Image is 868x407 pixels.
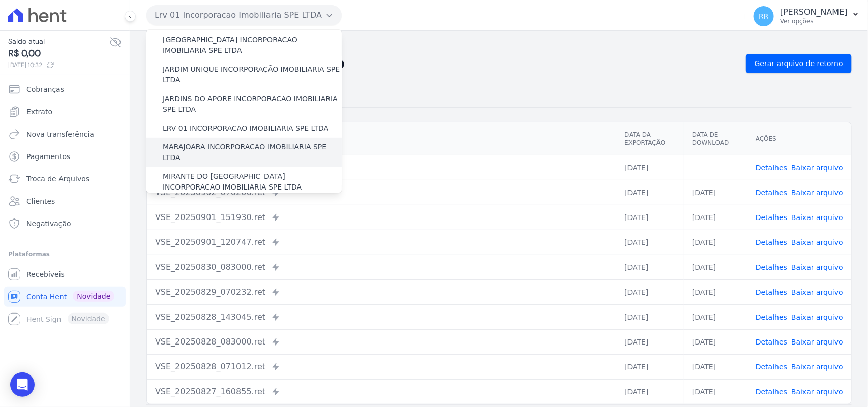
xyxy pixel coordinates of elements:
[756,189,787,197] a: Detalhes
[155,236,608,248] div: VSE_20250901_120747.ret
[163,64,342,85] label: JARDIM UNIQUE INCORPORAÇÃO IMOBILIARIA SPE LTDA
[745,2,868,30] button: RR [PERSON_NAME] Ver opções
[4,169,126,189] a: Troca de Arquivos
[163,142,342,163] label: MARAJOARA INCORPORACAO IMOBILIARIA SPE LTDA
[616,279,684,304] td: [DATE]
[616,155,684,180] td: [DATE]
[616,230,684,255] td: [DATE]
[684,255,747,279] td: [DATE]
[746,54,852,73] a: Gerar arquivo de retorno
[10,372,35,397] div: Open Intercom Messenger
[155,311,608,323] div: VSE_20250828_143045.ret
[4,264,126,285] a: Recebíveis
[756,213,787,222] a: Detalhes
[155,361,608,373] div: VSE_20250828_071012.ret
[791,238,843,246] a: Baixar arquivo
[163,171,342,193] label: MIRANTE DO [GEOGRAPHIC_DATA] INCORPORACAO IMOBILIARIA SPE LTDA
[756,363,787,371] a: Detalhes
[756,338,787,346] a: Detalhes
[4,79,126,100] a: Cobranças
[73,291,114,302] span: Novidade
[616,304,684,329] td: [DATE]
[791,213,843,222] a: Baixar arquivo
[684,354,747,379] td: [DATE]
[616,205,684,230] td: [DATE]
[26,151,70,162] span: Pagamentos
[8,60,109,70] span: [DATE] 10:32
[791,313,843,321] a: Baixar arquivo
[616,379,684,404] td: [DATE]
[26,218,71,229] span: Negativação
[4,213,126,234] a: Negativação
[780,17,848,25] p: Ver opções
[8,248,122,260] div: Plataformas
[26,129,94,139] span: Nova transferência
[155,336,608,348] div: VSE_20250828_083000.ret
[791,288,843,296] a: Baixar arquivo
[26,269,65,279] span: Recebíveis
[26,84,64,95] span: Cobranças
[780,7,848,17] p: [PERSON_NAME]
[684,329,747,354] td: [DATE]
[146,56,738,71] h2: Exportações de Retorno
[4,146,126,167] a: Pagamentos
[684,205,747,230] td: [DATE]
[684,304,747,329] td: [DATE]
[26,107,52,117] span: Extrato
[756,238,787,246] a: Detalhes
[26,174,89,184] span: Troca de Arquivos
[8,36,109,47] span: Saldo atual
[4,287,126,307] a: Conta Hent Novidade
[791,363,843,371] a: Baixar arquivo
[163,35,342,56] label: [GEOGRAPHIC_DATA] INCORPORACAO IMOBILIARIA SPE LTDA
[684,279,747,304] td: [DATE]
[756,263,787,271] a: Detalhes
[8,47,109,60] span: R$ 0,00
[146,39,852,50] nav: Breadcrumb
[684,180,747,205] td: [DATE]
[791,388,843,396] a: Baixar arquivo
[155,186,608,199] div: VSE_20250902_070206.ret
[756,388,787,396] a: Detalhes
[684,230,747,255] td: [DATE]
[755,58,843,69] span: Gerar arquivo de retorno
[155,211,608,224] div: VSE_20250901_151930.ret
[146,5,342,25] button: Lrv 01 Incorporacao Imobiliaria SPE LTDA
[756,164,787,172] a: Detalhes
[155,286,608,298] div: VSE_20250829_070232.ret
[155,162,608,174] div: VSE_20250902_103240.ret
[155,386,608,398] div: VSE_20250827_160855.ret
[8,79,122,329] nav: Sidebar
[163,123,328,134] label: LRV 01 INCORPORACAO IMOBILIARIA SPE LTDA
[759,13,768,20] span: RR
[756,313,787,321] a: Detalhes
[616,329,684,354] td: [DATE]
[147,122,616,155] th: Arquivo
[791,164,843,172] a: Baixar arquivo
[26,292,67,302] span: Conta Hent
[4,191,126,211] a: Clientes
[4,124,126,144] a: Nova transferência
[791,189,843,197] a: Baixar arquivo
[616,354,684,379] td: [DATE]
[26,196,55,206] span: Clientes
[616,180,684,205] td: [DATE]
[747,122,851,155] th: Ações
[4,102,126,122] a: Extrato
[616,122,684,155] th: Data da Exportação
[163,93,342,115] label: JARDINS DO APORE INCORPORACAO IMOBILIARIA SPE LTDA
[155,261,608,273] div: VSE_20250830_083000.ret
[684,379,747,404] td: [DATE]
[791,263,843,271] a: Baixar arquivo
[791,338,843,346] a: Baixar arquivo
[684,122,747,155] th: Data de Download
[756,288,787,296] a: Detalhes
[616,255,684,279] td: [DATE]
